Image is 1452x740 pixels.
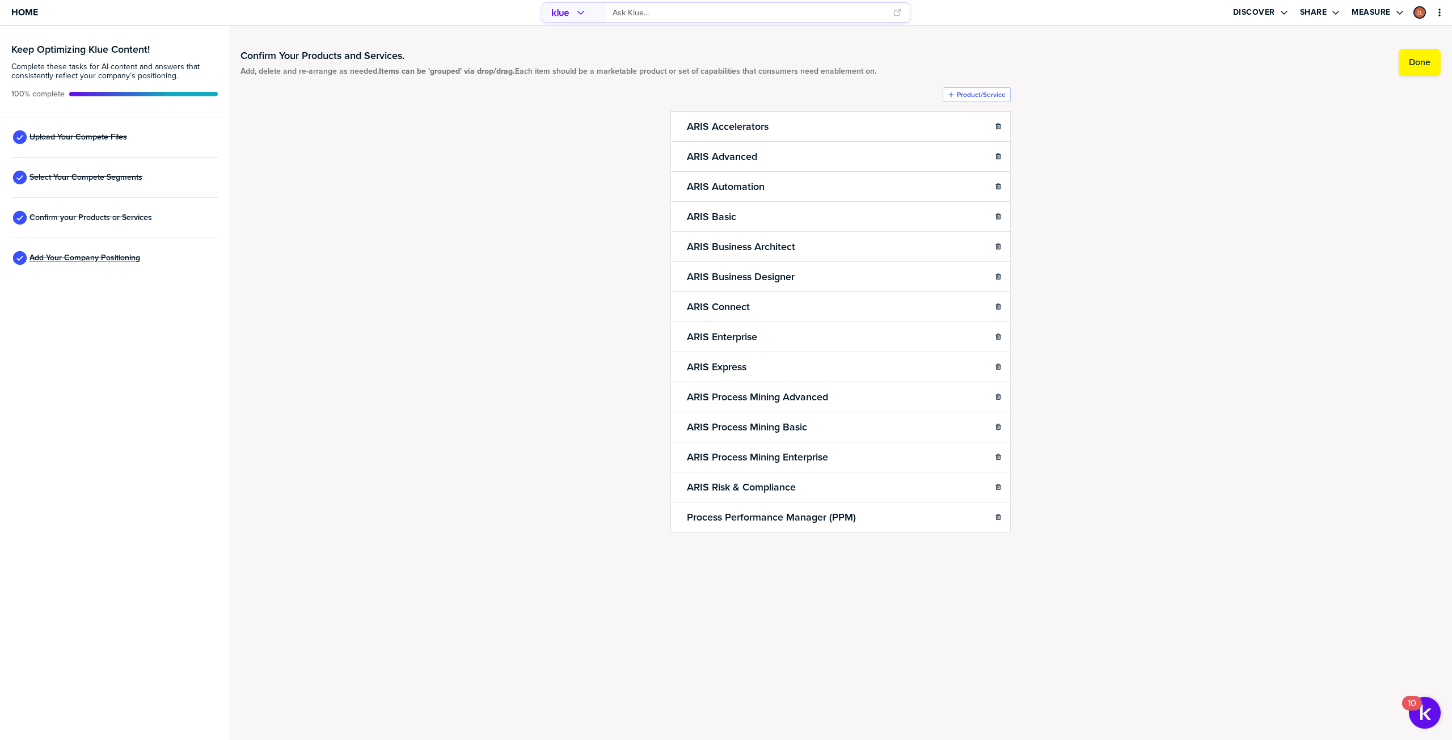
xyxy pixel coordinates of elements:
li: ARIS Accelerators [670,111,1011,142]
h2: ARIS Advanced [685,149,759,164]
li: Process Performance Manager (PPM) [670,502,1011,532]
h2: ARIS Business Architect [685,239,797,255]
label: Product/Service [957,90,1006,99]
h2: Process Performance Manager (PPM) [685,509,858,525]
a: Edit Profile [1412,5,1427,20]
span: Confirm your Products or Services [29,213,152,222]
li: ARIS Basic [670,201,1011,232]
h1: Confirm Your Products and Services. [240,49,876,62]
label: Done [1409,57,1430,68]
h2: ARIS Express [685,359,749,375]
li: ARIS Process Mining Advanced [670,382,1011,412]
div: Zev Lewis [1413,6,1426,19]
span: Complete these tasks for AI content and answers that consistently reflect your company’s position... [11,62,218,81]
li: ARIS Risk & Compliance [670,472,1011,502]
li: ARIS Business Designer [670,261,1011,292]
button: Open Resource Center, 10 new notifications [1409,697,1441,729]
li: ARIS Enterprise [670,322,1011,352]
span: Add Your Company Positioning [29,253,140,263]
h2: ARIS Automation [685,179,767,194]
li: ARIS Process Mining Basic [670,412,1011,442]
li: ARIS Advanced [670,141,1011,172]
h2: ARIS Basic [685,209,738,225]
label: Measure [1352,7,1391,18]
label: Share [1300,7,1327,18]
button: Done [1399,49,1441,76]
label: Discover [1233,7,1275,18]
strong: Items can be 'grouped' via drop/drag. [379,65,515,77]
h2: ARIS Process Mining Enterprise [685,449,830,465]
li: ARIS Process Mining Enterprise [670,442,1011,472]
span: Active [11,90,65,99]
li: ARIS Business Architect [670,231,1011,262]
input: Ask Klue... [613,3,886,22]
h2: ARIS Risk & Compliance [685,479,798,495]
h2: ARIS Connect [685,299,752,315]
h2: ARIS Accelerators [685,119,771,134]
span: Upload Your Compete Files [29,133,127,142]
li: ARIS Automation [670,171,1011,202]
li: ARIS Connect [670,291,1011,322]
button: Product/Service [943,87,1011,102]
li: ARIS Express [670,352,1011,382]
h3: Keep Optimizing Klue Content! [11,44,218,54]
span: Home [11,7,38,17]
h2: ARIS Business Designer [685,269,797,285]
div: 10 [1408,703,1416,718]
h2: ARIS Enterprise [685,329,759,345]
span: Select Your Compete Segments [29,173,142,182]
img: ac5ee67028a11028e2d3734a898bf3a4-sml.png [1415,7,1425,18]
h2: ARIS Process Mining Advanced [685,389,830,405]
span: Add, delete and re-arrange as needed. Each item should be a marketable product or set of capabili... [240,67,876,76]
h2: ARIS Process Mining Basic [685,419,809,435]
